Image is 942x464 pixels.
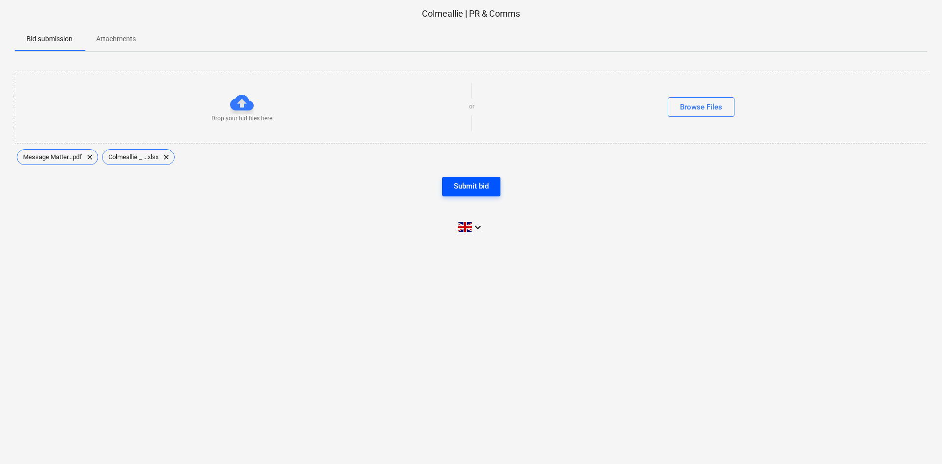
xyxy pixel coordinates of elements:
span: clear [160,151,172,163]
div: Browse Files [680,101,722,113]
div: Colmeallie _ ...xlsx [102,149,175,165]
span: Colmeallie _ ...xlsx [103,153,164,161]
span: Message Matter...pdf [17,153,88,161]
button: Browse Files [668,97,734,117]
p: Bid submission [26,34,73,44]
p: or [469,103,474,111]
div: Message Matter...pdf [17,149,98,165]
i: keyboard_arrow_down [472,221,484,233]
div: Submit bid [454,180,489,192]
span: clear [84,151,96,163]
p: Colmeallie | PR & Comms [15,8,927,20]
p: Attachments [96,34,136,44]
button: Submit bid [442,177,500,196]
p: Drop your bid files here [211,114,272,123]
div: Drop your bid files hereorBrowse Files [15,71,928,143]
